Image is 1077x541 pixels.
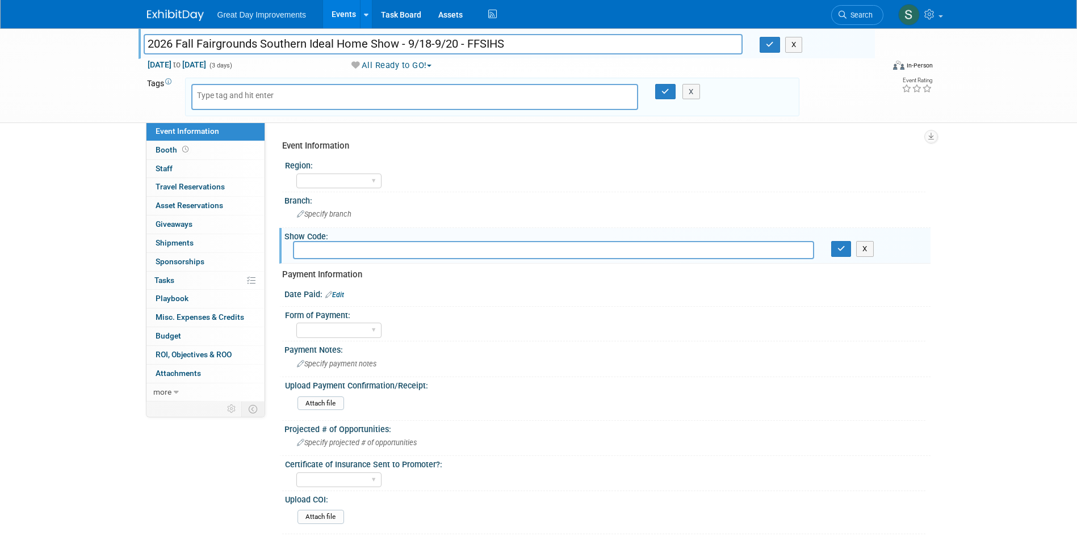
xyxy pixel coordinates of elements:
div: Upload COI: [285,491,925,505]
img: Sha'Nautica Sales [898,4,920,26]
a: Giveaways [146,215,265,234]
a: Shipments [146,234,265,252]
img: Format-Inperson.png [893,61,904,70]
a: Attachments [146,365,265,383]
a: Booth [146,141,265,159]
span: Travel Reservations [156,182,225,191]
div: Upload Payment Confirmation/Receipt: [285,377,925,391]
button: X [682,84,700,100]
a: ROI, Objectives & ROO [146,346,265,364]
span: to [171,60,182,69]
a: Sponsorships [146,253,265,271]
span: more [153,387,171,396]
td: Toggle Event Tabs [241,401,265,416]
div: Payment Notes: [284,341,931,356]
span: Great Day Improvements [217,10,306,19]
input: Type tag and hit enter [197,90,288,101]
div: Date Paid: [284,286,931,301]
span: Booth not reserved yet [180,145,191,154]
td: Tags [147,78,175,116]
a: Misc. Expenses & Credits [146,308,265,327]
span: Attachments [156,369,201,378]
span: Sponsorships [156,257,204,266]
span: Search [846,11,873,19]
button: X [856,241,874,257]
button: X [785,37,803,53]
button: All Ready to GO! [347,60,436,71]
div: Region: [285,157,925,171]
span: Specify payment notes [297,360,376,368]
span: [DATE] [DATE] [147,60,207,70]
span: (3 days) [208,62,232,69]
span: Giveaways [156,219,192,229]
div: Certificate of Insurance Sent to Promoter?: [285,456,925,470]
span: Misc. Expenses & Credits [156,312,244,322]
div: Form of Payment: [285,307,925,321]
span: Asset Reservations [156,201,223,210]
div: In-Person [906,61,933,70]
a: Tasks [146,272,265,290]
span: Specify branch [297,210,351,218]
div: Branch: [284,192,931,206]
td: Personalize Event Tab Strip [222,401,242,416]
span: Staff [156,164,173,173]
div: Show Code: [284,228,931,242]
a: Event Information [146,122,265,141]
span: Tasks [154,276,174,285]
span: ROI, Objectives & ROO [156,350,232,359]
a: Budget [146,327,265,345]
span: Shipments [156,238,194,247]
div: Event Rating [902,78,932,83]
a: more [146,383,265,401]
a: Edit [325,291,344,299]
a: Asset Reservations [146,197,265,215]
img: ExhibitDay [147,10,204,21]
a: Travel Reservations [146,178,265,196]
a: Search [831,5,883,25]
span: Budget [156,331,181,340]
div: Event Format [816,59,933,76]
a: Playbook [146,290,265,308]
div: Projected # of Opportunities: [284,421,931,435]
span: Event Information [156,126,219,136]
div: Payment Information [282,269,922,281]
span: Playbook [156,294,188,303]
span: Specify projected # of opportunities [297,438,417,447]
a: Staff [146,160,265,178]
div: Event Information [282,140,922,152]
span: Booth [156,145,191,154]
